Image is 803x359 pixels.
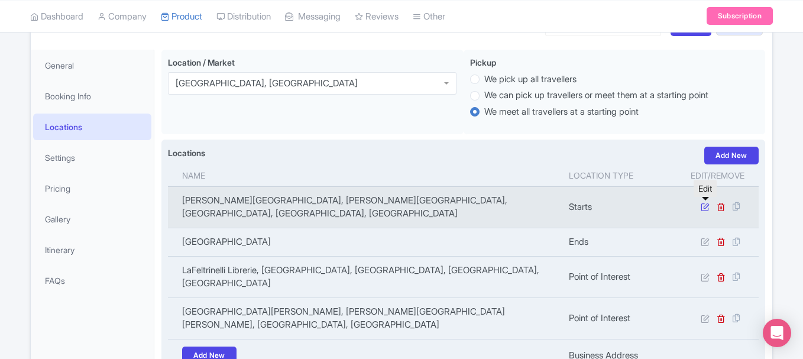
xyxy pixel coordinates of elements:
[484,73,577,86] label: We pick up all travellers
[168,164,562,187] th: Name
[694,180,717,197] div: Edit
[470,57,496,67] span: Pickup
[562,186,676,228] td: Starts
[168,256,562,297] td: LaFeltrinelli Librerie, [GEOGRAPHIC_DATA], [GEOGRAPHIC_DATA], [GEOGRAPHIC_DATA], [GEOGRAPHIC_DATA]
[562,297,676,339] td: Point of Interest
[33,144,151,171] a: Settings
[168,297,562,339] td: [GEOGRAPHIC_DATA][PERSON_NAME], [PERSON_NAME][GEOGRAPHIC_DATA][PERSON_NAME], [GEOGRAPHIC_DATA], [...
[33,237,151,263] a: Itinerary
[484,89,708,102] label: We can pick up travellers or meet them at a starting point
[562,228,676,256] td: Ends
[33,83,151,109] a: Booking Info
[562,256,676,297] td: Point of Interest
[33,267,151,294] a: FAQs
[484,105,639,119] label: We meet all travellers at a starting point
[176,78,358,89] div: [GEOGRAPHIC_DATA], [GEOGRAPHIC_DATA]
[33,206,151,232] a: Gallery
[33,114,151,140] a: Locations
[168,186,562,228] td: [PERSON_NAME][GEOGRAPHIC_DATA], [PERSON_NAME][GEOGRAPHIC_DATA], [GEOGRAPHIC_DATA], [GEOGRAPHIC_DA...
[168,147,205,159] label: Locations
[704,147,759,164] a: Add New
[168,57,235,67] span: Location / Market
[168,228,562,256] td: [GEOGRAPHIC_DATA]
[707,7,773,25] a: Subscription
[763,319,791,347] div: Open Intercom Messenger
[562,164,676,187] th: Location type
[33,52,151,79] a: General
[676,164,759,187] th: Edit/Remove
[33,175,151,202] a: Pricing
